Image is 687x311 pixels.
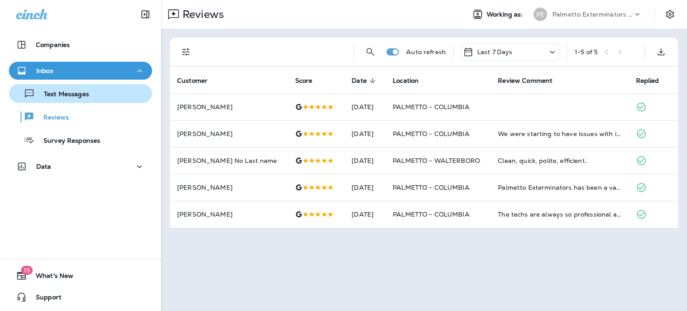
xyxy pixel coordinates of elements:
button: Filters [177,43,195,61]
span: Location [393,77,419,85]
button: Data [9,158,152,175]
td: [DATE] [344,147,386,174]
p: [PERSON_NAME] [177,103,281,111]
div: Palmetto Exterminators has been a value added asset to my home. Always on time, professional and ... [498,183,621,192]
button: Companies [9,36,152,54]
span: Replied [636,77,671,85]
span: Score [295,77,313,85]
span: Review Comment [498,77,564,85]
button: Settings [662,6,678,22]
button: Inbox [9,62,152,80]
span: What's New [27,272,73,283]
button: Text Messages [9,84,152,103]
p: Data [36,163,51,170]
span: Score [295,77,324,85]
p: [PERSON_NAME] [177,211,281,218]
p: Palmetto Exterminators LLC [552,11,633,18]
span: Date [352,77,378,85]
p: Auto refresh [406,48,446,55]
span: PALMETTO - COLUMBIA [393,183,470,192]
span: Date [352,77,367,85]
div: PE [534,8,547,21]
button: Reviews [9,107,152,126]
span: Customer [177,77,219,85]
div: 1 - 5 of 5 [575,48,598,55]
p: Last 7 Days [477,48,513,55]
button: Export as CSV [652,43,670,61]
p: [PERSON_NAME] No Last name [177,157,281,164]
td: [DATE] [344,174,386,201]
p: Inbox [36,67,53,74]
p: [PERSON_NAME] [177,130,281,137]
p: Reviews [179,8,224,21]
button: Search Reviews [361,43,379,61]
span: PALMETTO - COLUMBIA [393,210,470,218]
span: Customer [177,77,208,85]
div: Clean, quick, polite, efficient. [498,156,621,165]
span: Replied [636,77,659,85]
div: The techs are always so professional and do a great job. They answer all our questions and provid... [498,210,621,219]
span: Location [393,77,430,85]
span: PALMETTO - COLUMBIA [393,130,470,138]
span: 15 [21,266,33,275]
p: [PERSON_NAME] [177,184,281,191]
p: Survey Responses [34,137,100,145]
p: Companies [36,41,70,48]
p: Reviews [34,114,69,122]
button: 15What's New [9,267,152,285]
button: Support [9,288,152,306]
span: Support [27,294,61,304]
span: PALMETTO - COLUMBIA [393,103,470,111]
span: Working as: [487,11,525,18]
button: Survey Responses [9,131,152,149]
div: We were starting to have issues with infestations commonly available products weren't successful ... [498,129,621,138]
span: PALMETTO - WALTERBORO [393,157,480,165]
button: Collapse Sidebar [133,5,158,23]
td: [DATE] [344,120,386,147]
p: Text Messages [35,90,89,99]
td: [DATE] [344,201,386,228]
td: [DATE] [344,94,386,120]
span: Review Comment [498,77,552,85]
